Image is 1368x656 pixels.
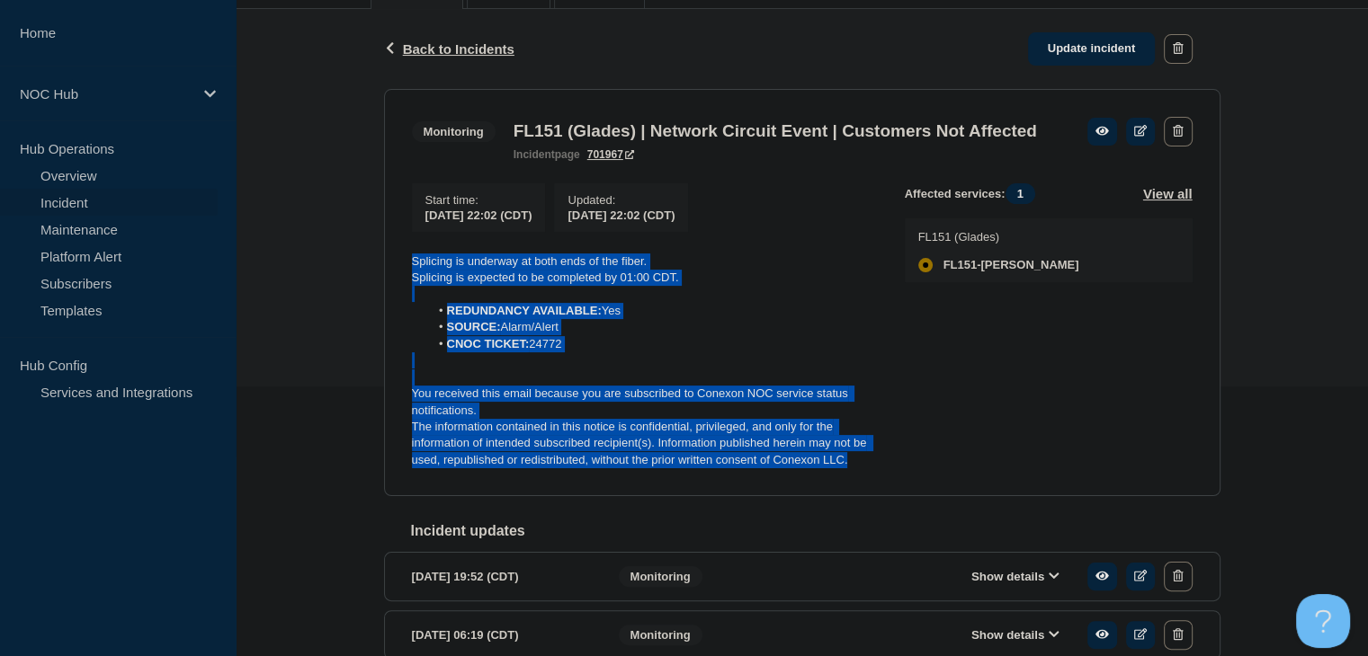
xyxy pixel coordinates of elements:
strong: REDUNDANCY AVAILABLE: [447,304,602,317]
button: Back to Incidents [384,41,514,57]
li: 24772 [429,336,876,352]
a: Update incident [1028,32,1156,66]
a: 701967 [587,148,634,161]
span: Monitoring [619,625,702,645]
button: Show details [966,627,1065,643]
div: [DATE] 19:52 (CDT) [412,562,592,591]
button: View all [1143,183,1193,204]
h3: FL151 (Glades) | Network Circuit Event | Customers Not Affected [514,121,1037,141]
strong: CNOC TICKET: [447,337,530,350]
p: FL151 (Glades) [918,230,1079,244]
span: 1 [1006,183,1035,204]
p: Start time : [425,193,532,207]
div: [DATE] 22:02 (CDT) [568,207,675,222]
button: Show details [966,569,1065,584]
p: page [514,148,580,161]
p: Splicing is expected to be completed by 01:00 CDT. [412,270,876,286]
p: The information contained in this notice is confidential, privileged, and only for the informatio... [412,419,876,468]
p: Splicing is underway at both ends of the fiber. [412,253,876,270]
iframe: Help Scout Beacon - Open [1296,594,1350,648]
span: incident [514,148,555,161]
div: affected [918,258,933,272]
span: [DATE] 22:02 (CDT) [425,208,532,222]
span: FL151-[PERSON_NAME] [943,258,1079,272]
span: Monitoring [412,121,496,142]
li: Alarm/Alert [429,319,876,335]
span: Monitoring [619,566,702,587]
li: Yes [429,303,876,319]
h2: Incident updates [411,523,1220,539]
span: Back to Incidents [403,41,514,57]
strong: SOURCE: [447,320,501,333]
div: [DATE] 06:19 (CDT) [412,620,592,650]
p: Updated : [568,193,675,207]
p: You received this email because you are subscribed to Conexon NOC service status notifications. [412,386,876,419]
p: NOC Hub [20,86,192,102]
span: Affected services: [905,183,1044,204]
